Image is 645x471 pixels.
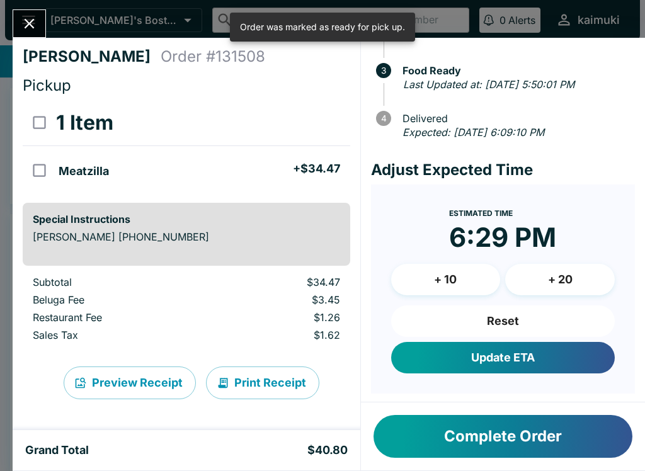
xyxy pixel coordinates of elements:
span: Food Ready [396,65,635,76]
div: Order was marked as ready for pick up. [240,16,405,38]
h4: [PERSON_NAME] [23,47,161,66]
h4: Adjust Expected Time [371,161,635,179]
h5: Grand Total [25,443,89,458]
h6: Special Instructions [33,213,340,225]
p: $3.45 [218,293,340,306]
table: orders table [23,276,350,346]
span: Delivered [396,113,635,124]
h5: Meatzilla [59,164,109,179]
p: Restaurant Fee [33,311,198,324]
button: + 20 [505,264,615,295]
h3: 1 Item [56,110,113,135]
p: $34.47 [218,276,340,288]
button: + 10 [391,264,501,295]
button: Close [13,10,45,37]
p: Beluga Fee [33,293,198,306]
p: $1.62 [218,329,340,341]
table: orders table [23,100,350,193]
button: Update ETA [391,342,615,373]
span: Pickup [23,76,71,94]
h5: + $34.47 [293,161,340,176]
p: Subtotal [33,276,198,288]
button: Reset [391,305,615,337]
em: Last Updated at: [DATE] 5:50:01 PM [403,78,574,91]
h4: Order # 131508 [161,47,265,66]
button: Complete Order [374,415,632,458]
text: 3 [381,65,386,76]
p: $1.26 [218,311,340,324]
button: Preview Receipt [64,366,196,399]
h5: $40.80 [307,443,348,458]
text: 4 [380,113,386,123]
time: 6:29 PM [449,221,556,254]
span: Estimated Time [449,208,513,218]
em: Expected: [DATE] 6:09:10 PM [402,126,544,139]
p: Sales Tax [33,329,198,341]
button: Print Receipt [206,366,319,399]
p: [PERSON_NAME] [PHONE_NUMBER] [33,230,340,243]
